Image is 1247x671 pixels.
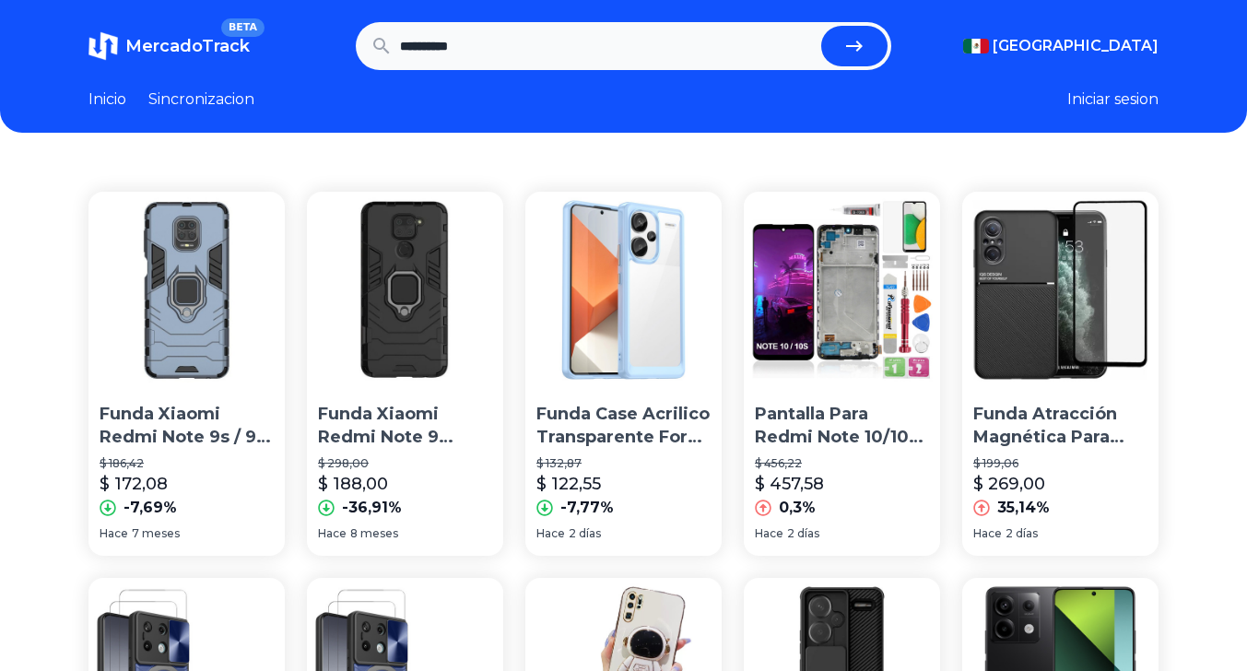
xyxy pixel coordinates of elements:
[100,526,128,541] span: Hace
[88,88,126,111] a: Inicio
[525,192,722,556] a: Funda Case Acrilico Transparente For Redmi Note 13 Pro PlusFunda Case Acrilico Transparente For R...
[560,497,614,519] p: -7,77%
[536,456,711,471] p: $ 132,87
[973,471,1045,497] p: $ 269,00
[88,31,250,61] a: MercadoTrackBETA
[100,403,274,449] p: Funda Xiaomi Redmi Note 9s / 9 Pro / 9 Pro Max + Mica 9d
[88,192,285,556] a: Funda Xiaomi Redmi Note 9s / 9 Pro / 9 Pro Max + Mica 9d Funda Xiaomi Redmi Note 9s / 9 Pro / 9 P...
[318,456,492,471] p: $ 298,00
[962,192,1159,556] a: Funda Atracción Magnética Para Redmi Note 13/13pro +micaFunda Atracción Magnética Para Redmi Note...
[744,192,940,556] a: Pantalla Para Redmi Note 10/10s 4g/poco M5s Con Marco IncellPantalla Para Redmi Note 10/10s 4g/po...
[307,192,503,556] a: Funda Xiaomi Redmi Note 9 Normal Ver Descripción + Mica 9d Funda Xiaomi Redmi Note 9 Normal Ver D...
[963,35,1159,57] button: [GEOGRAPHIC_DATA]
[755,526,783,541] span: Hace
[973,456,1147,471] p: $ 199,06
[100,456,274,471] p: $ 186,42
[973,403,1147,449] p: Funda Atracción Magnética Para Redmi Note 13/13pro +mica
[536,526,565,541] span: Hace
[88,192,285,388] img: Funda Xiaomi Redmi Note 9s / 9 Pro / 9 Pro Max + Mica 9d
[1067,88,1159,111] button: Iniciar sesion
[132,526,180,541] span: 7 meses
[755,403,929,449] p: Pantalla Para Redmi Note 10/10s 4g/poco M5s Con [PERSON_NAME]
[569,526,601,541] span: 2 días
[307,192,503,388] img: Funda Xiaomi Redmi Note 9 Normal Ver Descripción + Mica 9d
[963,39,989,53] img: Mexico
[993,35,1159,57] span: [GEOGRAPHIC_DATA]
[1006,526,1038,541] span: 2 días
[350,526,398,541] span: 8 meses
[318,471,388,497] p: $ 188,00
[997,497,1050,519] p: 35,14%
[88,31,118,61] img: MercadoTrack
[318,526,347,541] span: Hace
[973,526,1002,541] span: Hace
[148,88,254,111] a: Sincronizacion
[744,192,940,388] img: Pantalla Para Redmi Note 10/10s 4g/poco M5s Con Marco Incell
[125,36,250,56] span: MercadoTrack
[221,18,265,37] span: BETA
[525,192,722,388] img: Funda Case Acrilico Transparente For Redmi Note 13 Pro Plus
[536,471,601,497] p: $ 122,55
[787,526,819,541] span: 2 días
[755,456,929,471] p: $ 456,22
[755,471,824,497] p: $ 457,58
[100,471,168,497] p: $ 172,08
[342,497,402,519] p: -36,91%
[962,192,1159,388] img: Funda Atracción Magnética Para Redmi Note 13/13pro +mica
[779,497,816,519] p: 0,3%
[124,497,177,519] p: -7,69%
[318,403,492,449] p: Funda Xiaomi Redmi Note 9 Normal Ver Descripción + Mica 9d
[536,403,711,449] p: Funda Case Acrilico Transparente For Redmi Note 13 Pro Plus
